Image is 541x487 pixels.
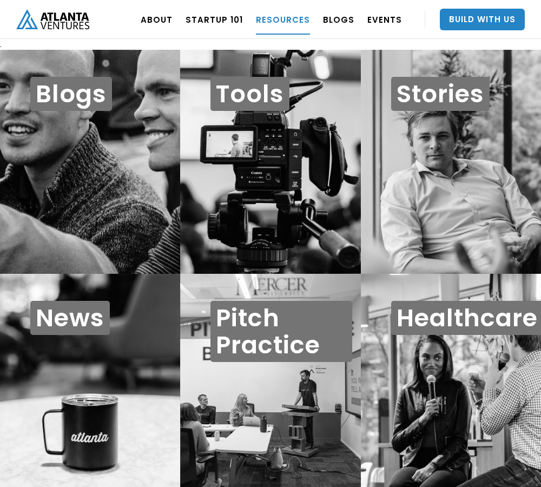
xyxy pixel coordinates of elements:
[323,4,354,35] a: BLOGS
[367,4,402,35] a: EVENTS
[30,77,112,111] h1: Blogs
[440,9,525,30] a: Build With Us
[256,4,310,35] a: RESOURCES
[391,77,490,111] h1: Stories
[180,50,360,274] a: Tools
[361,50,541,274] a: Stories
[141,4,173,35] a: ABOUT
[186,4,243,35] a: Startup 101
[30,301,110,335] h1: News
[210,301,352,362] h1: Pitch Practice
[210,77,289,111] h1: Tools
